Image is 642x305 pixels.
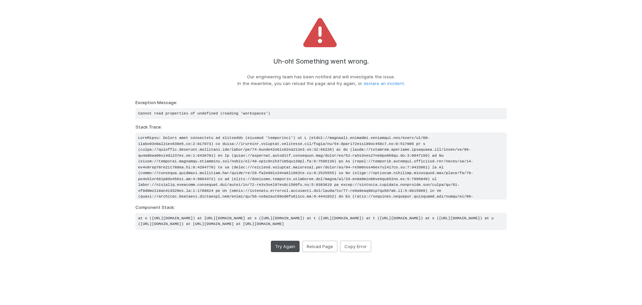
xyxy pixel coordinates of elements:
h6: Exception Message: [135,100,507,105]
a: declare an incident [363,81,404,86]
h6: Stack Trace: [135,125,507,130]
button: Try Again [271,241,300,252]
button: Copy Error [340,241,371,252]
pre: LoreMipsu: Dolors amet consectetu ad elitseddo (eiusmod 'temporinci') ut L (etdol://magnaali.enim... [135,133,507,200]
p: Our engineering team has been notified and will investigate the issue. In the meantime, you can r... [237,73,405,87]
button: Reload Page [302,241,337,252]
pre: Cannot read properties of undefined (reading 'workspaces') [135,108,507,120]
pre: at o ([URL][DOMAIN_NAME]) at [URL][DOMAIN_NAME] at s ([URL][DOMAIN_NAME]) at t ([URL][DOMAIN_NAME... [135,213,507,230]
h4: Uh-oh! Something went wrong. [273,58,369,65]
h6: Component Stack: [135,205,507,210]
